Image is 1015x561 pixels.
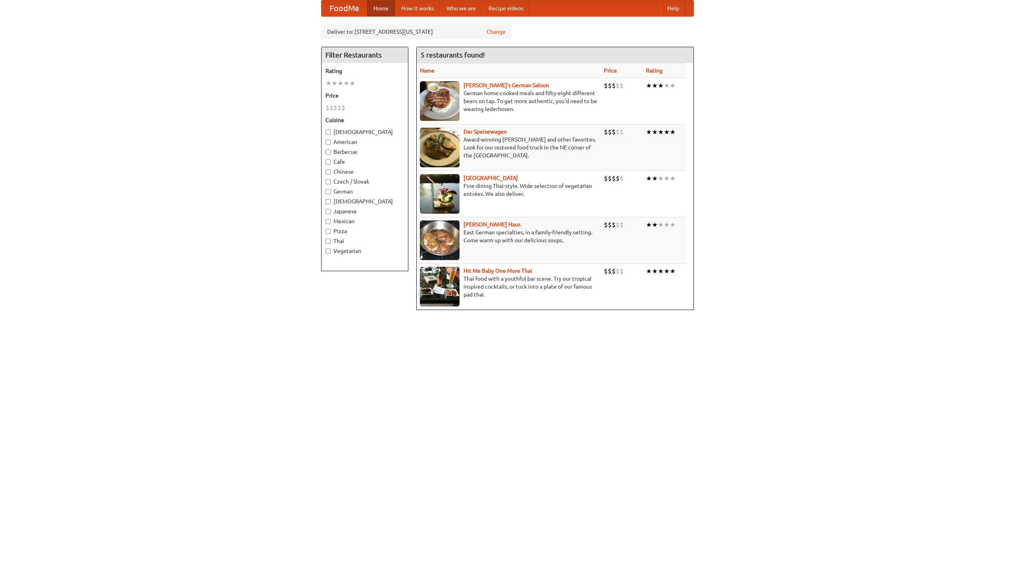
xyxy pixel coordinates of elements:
input: Czech / Slovak [326,179,331,184]
li: ★ [670,81,676,90]
a: Name [420,67,435,74]
li: ★ [670,174,676,183]
div: Deliver to: [STREET_ADDRESS][US_STATE] [321,25,511,39]
img: babythai.jpg [420,267,460,306]
li: ★ [652,81,658,90]
label: Cafe [326,158,404,166]
li: $ [620,81,624,90]
li: $ [329,103,333,112]
li: ★ [343,79,349,88]
input: German [326,189,331,194]
a: Rating [646,67,663,74]
li: ★ [652,174,658,183]
li: ★ [664,174,670,183]
li: ★ [646,174,652,183]
img: esthers.jpg [420,81,460,121]
li: ★ [331,79,337,88]
a: Recipe videos [482,0,530,16]
label: Vegetarian [326,247,404,255]
p: Thai food with a youthful bar scene. Try our tropical inspired cocktails, or tuck into a plate of... [420,275,598,299]
li: $ [616,128,620,136]
li: $ [620,128,624,136]
li: ★ [664,128,670,136]
p: Fine dining Thai-style. Wide selection of vegetarian entrées. We also deliver. [420,182,598,198]
label: [DEMOGRAPHIC_DATA] [326,128,404,136]
a: Home [367,0,395,16]
li: $ [326,103,329,112]
li: ★ [658,81,664,90]
label: Mexican [326,217,404,225]
li: $ [604,220,608,229]
p: German home-cooked meals and fifty-eight different beers on tap. To get more authentic, you'd nee... [420,89,598,113]
a: Price [604,67,617,74]
li: ★ [670,267,676,276]
li: $ [608,174,612,183]
li: $ [333,103,337,112]
li: $ [620,267,624,276]
input: Vegetarian [326,249,331,254]
li: ★ [652,128,658,136]
label: Pizza [326,227,404,235]
img: kohlhaus.jpg [420,220,460,260]
label: German [326,188,404,195]
li: $ [616,81,620,90]
p: Award-winning [PERSON_NAME] and other favorites. Look for our restored food truck in the NE corne... [420,136,598,159]
li: $ [616,220,620,229]
li: ★ [646,128,652,136]
a: [PERSON_NAME]'s German Saloon [463,82,549,88]
label: Barbecue [326,148,404,156]
li: $ [612,174,616,183]
a: Who we are [440,0,482,16]
li: ★ [326,79,331,88]
label: American [326,138,404,146]
label: Chinese [326,168,404,176]
li: $ [620,220,624,229]
img: satay.jpg [420,174,460,214]
label: Japanese [326,207,404,215]
li: $ [604,128,608,136]
li: ★ [646,220,652,229]
li: $ [604,267,608,276]
a: Der Speisewagen [463,128,507,135]
li: ★ [664,220,670,229]
li: $ [612,81,616,90]
li: ★ [658,174,664,183]
li: $ [612,220,616,229]
li: ★ [658,128,664,136]
li: ★ [670,128,676,136]
li: $ [608,220,612,229]
li: ★ [646,267,652,276]
li: $ [604,81,608,90]
li: ★ [658,220,664,229]
input: Japanese [326,209,331,214]
li: $ [616,174,620,183]
input: Barbecue [326,149,331,155]
h5: Cuisine [326,116,404,124]
p: East German specialties, in a family-friendly setting. Come warm up with our delicious soups. [420,228,598,244]
input: [DEMOGRAPHIC_DATA] [326,130,331,135]
a: [GEOGRAPHIC_DATA] [463,175,518,181]
li: $ [341,103,345,112]
li: ★ [349,79,355,88]
input: Thai [326,239,331,244]
b: [PERSON_NAME] Haus [463,221,521,228]
label: [DEMOGRAPHIC_DATA] [326,197,404,205]
a: Hit Me Baby One More Thai [463,268,532,274]
li: $ [608,81,612,90]
li: ★ [670,220,676,229]
li: ★ [658,267,664,276]
input: Pizza [326,229,331,234]
input: [DEMOGRAPHIC_DATA] [326,199,331,204]
ng-pluralize: 5 restaurants found! [421,51,485,59]
img: speisewagen.jpg [420,128,460,167]
h5: Price [326,92,404,100]
li: $ [337,103,341,112]
li: ★ [646,81,652,90]
input: Mexican [326,219,331,224]
label: Thai [326,237,404,245]
input: American [326,140,331,145]
li: $ [612,128,616,136]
